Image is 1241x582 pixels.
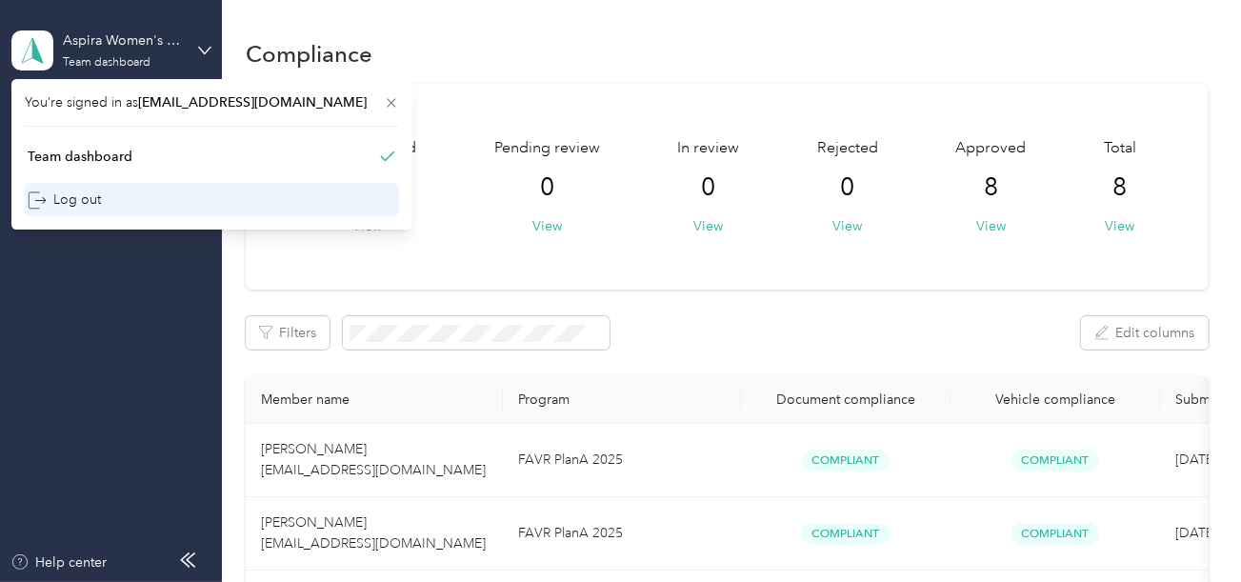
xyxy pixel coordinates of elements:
th: Member name [246,376,503,424]
span: 0 [540,172,554,203]
span: You’re signed in as [25,92,399,112]
h1: Compliance [246,44,372,64]
td: FAVR PlanA 2025 [503,424,741,497]
div: Team dashboard [28,147,132,167]
td: FAVR PlanA 2025 [503,497,741,571]
button: View [693,216,723,236]
span: Pending review [494,137,600,160]
span: 0 [701,172,715,203]
button: View [976,216,1006,236]
span: Compliant [1011,450,1099,472]
iframe: Everlance-gr Chat Button Frame [1134,475,1241,582]
div: Document compliance [756,391,935,408]
span: 8 [984,172,998,203]
span: Total [1104,137,1136,160]
span: Compliant [802,523,890,545]
button: View [832,216,862,236]
div: Log out [28,190,101,210]
button: View [1105,216,1134,236]
span: Compliant [802,450,890,472]
button: Edit columns [1081,316,1209,350]
button: Filters [246,316,330,350]
span: [EMAIL_ADDRESS][DOMAIN_NAME] [138,94,367,110]
span: [PERSON_NAME] [EMAIL_ADDRESS][DOMAIN_NAME] [261,441,486,478]
span: In review [677,137,739,160]
span: 8 [1112,172,1127,203]
span: 0 [840,172,854,203]
span: Compliant [1011,523,1099,545]
th: Program [503,376,741,424]
button: View [532,216,562,236]
span: [PERSON_NAME] [EMAIL_ADDRESS][DOMAIN_NAME] [261,514,486,552]
div: Vehicle compliance [966,391,1145,408]
button: Help center [10,552,108,572]
div: Aspira Women's Health [63,30,182,50]
div: Team dashboard [63,57,150,69]
span: Approved [955,137,1026,160]
span: Rejected [817,137,878,160]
